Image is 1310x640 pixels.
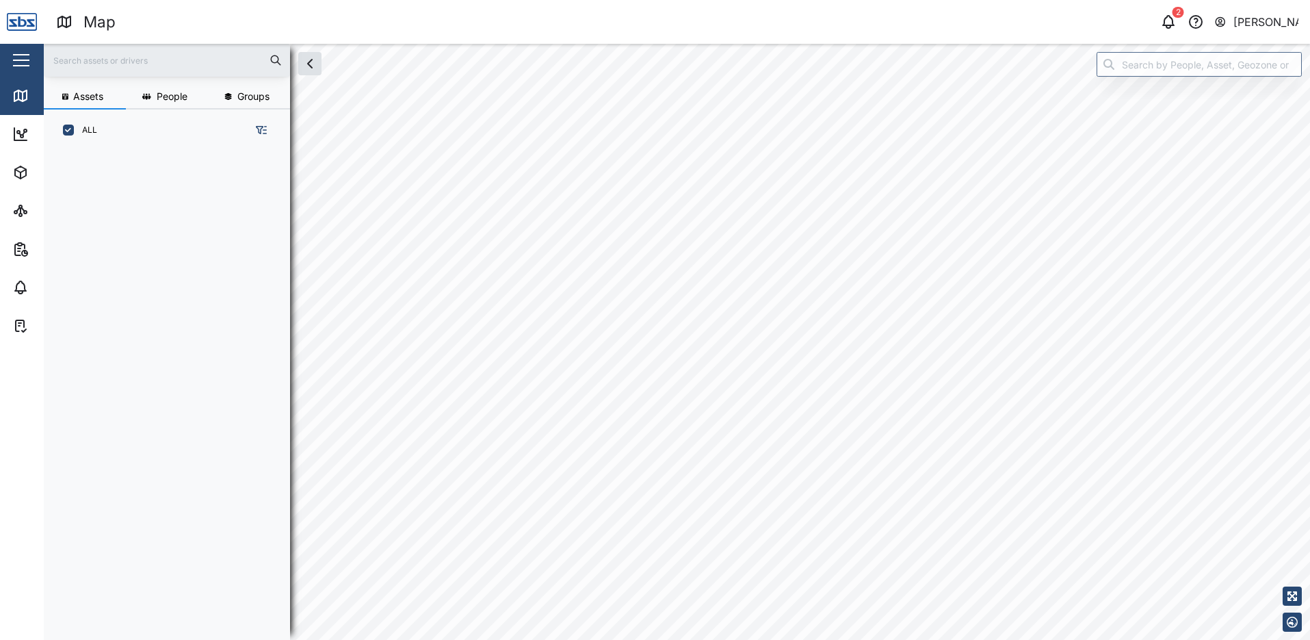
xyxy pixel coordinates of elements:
span: People [157,92,187,101]
canvas: Map [44,44,1310,640]
div: [PERSON_NAME] [1233,14,1299,31]
span: Groups [237,92,270,101]
div: Map [83,10,116,34]
div: 2 [1173,7,1184,18]
div: Reports [36,242,82,257]
label: ALL [74,125,97,136]
input: Search assets or drivers [52,50,282,71]
div: Dashboard [36,127,97,142]
div: Alarms [36,280,78,295]
img: Main Logo [7,7,37,37]
span: Assets [73,92,103,101]
button: [PERSON_NAME] [1214,12,1299,31]
div: Sites [36,203,68,218]
div: grid [55,146,289,629]
input: Search by People, Asset, Geozone or Place [1097,52,1302,77]
div: Assets [36,165,78,180]
div: Tasks [36,318,73,333]
div: Map [36,88,66,103]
